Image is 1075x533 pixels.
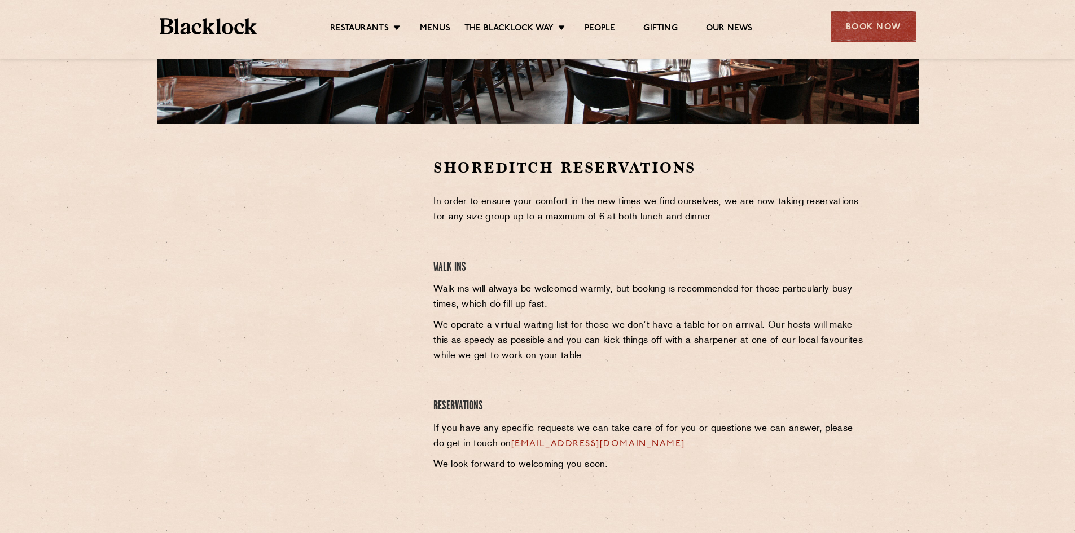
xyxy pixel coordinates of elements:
[433,318,866,364] p: We operate a virtual waiting list for those we don’t have a table for on arrival. Our hosts will ...
[420,23,450,36] a: Menus
[464,23,554,36] a: The Blacklock Way
[643,23,677,36] a: Gifting
[249,158,376,328] iframe: OpenTable make booking widget
[433,195,866,225] p: In order to ensure your comfort in the new times we find ourselves, we are now taking reservation...
[160,18,257,34] img: BL_Textured_Logo-footer-cropped.svg
[585,23,615,36] a: People
[330,23,389,36] a: Restaurants
[831,11,916,42] div: Book Now
[433,158,866,178] h2: Shoreditch Reservations
[511,439,685,448] a: [EMAIL_ADDRESS][DOMAIN_NAME]
[433,421,866,452] p: If you have any specific requests we can take care of for you or questions we can answer, please ...
[706,23,753,36] a: Our News
[433,282,866,312] p: Walk-ins will always be welcomed warmly, but booking is recommended for those particularly busy t...
[433,260,866,275] h4: Walk Ins
[433,457,866,473] p: We look forward to welcoming you soon.
[433,399,866,414] h4: Reservations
